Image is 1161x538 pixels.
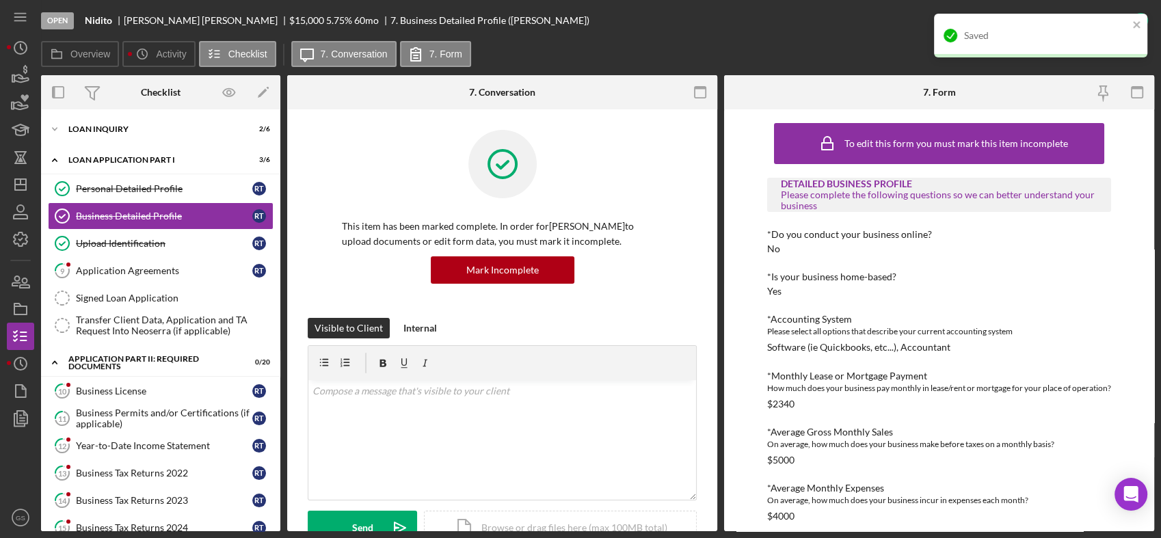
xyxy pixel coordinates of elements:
[1115,478,1147,511] div: Open Intercom Messenger
[767,325,1111,338] div: Please select all options that describe your current accounting system
[767,243,780,254] div: No
[342,219,663,250] p: This item has been marked complete. In order for [PERSON_NAME] to upload documents or edit form d...
[58,496,67,505] tspan: 14
[48,284,273,312] a: Signed Loan Application
[767,286,782,297] div: Yes
[466,256,539,284] div: Mark Incomplete
[122,41,195,67] button: Activity
[48,257,273,284] a: 9Application AgreementsRT
[767,381,1111,395] div: How much does your business pay monthly in lease/rent or mortgage for your place of operation?
[76,314,273,336] div: Transfer Client Data, Application and TA Request Into Neoserra (if applicable)
[252,521,266,535] div: R T
[431,256,574,284] button: Mark Incomplete
[390,15,589,26] div: 7. Business Detailed Profile ([PERSON_NAME])
[76,293,273,304] div: Signed Loan Application
[844,138,1068,149] div: To edit this form you must mark this item incomplete
[400,41,471,67] button: 7. Form
[85,15,112,26] b: Nidito
[767,438,1111,451] div: On average, how much does your business make before taxes on a monthly basis?
[245,358,270,366] div: 0 / 20
[58,441,66,450] tspan: 12
[60,266,65,275] tspan: 9
[252,209,266,223] div: R T
[767,427,1111,438] div: *Average Gross Monthly Sales
[767,399,795,409] div: $2340
[252,182,266,196] div: R T
[781,189,1097,211] div: Please complete the following questions so we can better understand your business
[76,238,252,249] div: Upload Identification
[228,49,267,59] label: Checklist
[58,468,66,477] tspan: 13
[16,514,25,522] text: GS
[48,175,273,202] a: Personal Detailed ProfileRT
[70,49,110,59] label: Overview
[245,156,270,164] div: 3 / 6
[76,211,252,221] div: Business Detailed Profile
[76,265,252,276] div: Application Agreements
[41,41,119,67] button: Overview
[124,15,289,26] div: [PERSON_NAME] [PERSON_NAME]
[252,494,266,507] div: R T
[469,87,535,98] div: 7. Conversation
[403,318,437,338] div: Internal
[48,230,273,257] a: Upload IdentificationRT
[76,440,252,451] div: Year-to-Date Income Statement
[76,386,252,396] div: Business License
[429,49,462,59] label: 7. Form
[354,15,379,26] div: 60 mo
[252,439,266,453] div: R T
[68,355,236,371] div: Application Part II: Required Documents
[252,466,266,480] div: R T
[76,183,252,194] div: Personal Detailed Profile
[58,386,67,395] tspan: 10
[68,156,236,164] div: Loan Application Part I
[48,459,273,487] a: 13Business Tax Returns 2022RT
[326,15,352,26] div: 5.75 %
[76,522,252,533] div: Business Tax Returns 2024
[68,125,236,133] div: Loan Inquiry
[141,87,181,98] div: Checklist
[767,455,795,466] div: $5000
[397,318,444,338] button: Internal
[48,432,273,459] a: 12Year-to-Date Income StatementRT
[245,125,270,133] div: 2 / 6
[308,318,390,338] button: Visible to Client
[767,511,795,522] div: $4000
[76,468,252,479] div: Business Tax Returns 2022
[48,377,273,405] a: 10Business LicenseRT
[76,407,252,429] div: Business Permits and/or Certifications (if applicable)
[767,371,1111,381] div: *Monthly Lease or Mortgage Payment
[1132,19,1142,32] button: close
[41,12,74,29] div: Open
[48,487,273,514] a: 14Business Tax Returns 2023RT
[156,49,186,59] label: Activity
[781,178,1097,189] div: DETAILED BUSINESS PROFILE
[252,264,266,278] div: R T
[1082,7,1123,34] div: Complete
[321,49,388,59] label: 7. Conversation
[7,504,34,531] button: GS
[767,229,1111,240] div: *Do you conduct your business online?
[767,314,1111,325] div: *Accounting System
[1069,7,1154,34] button: Complete
[252,384,266,398] div: R T
[767,271,1111,282] div: *Is your business home-based?
[291,41,397,67] button: 7. Conversation
[58,414,66,422] tspan: 11
[767,342,950,353] div: Software (ie Quickbooks, etc...), Accountant
[315,318,383,338] div: Visible to Client
[252,412,266,425] div: R T
[48,202,273,230] a: Business Detailed ProfileRT
[48,405,273,432] a: 11Business Permits and/or Certifications (if applicable)RT
[252,237,266,250] div: R T
[58,523,66,532] tspan: 15
[289,14,324,26] span: $15,000
[964,30,1128,41] div: Saved
[76,495,252,506] div: Business Tax Returns 2023
[767,494,1111,507] div: On average, how much does your business incur in expenses each month?
[923,87,956,98] div: 7. Form
[199,41,276,67] button: Checklist
[48,312,273,339] a: Transfer Client Data, Application and TA Request Into Neoserra (if applicable)
[767,483,1111,494] div: *Average Monthly Expenses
